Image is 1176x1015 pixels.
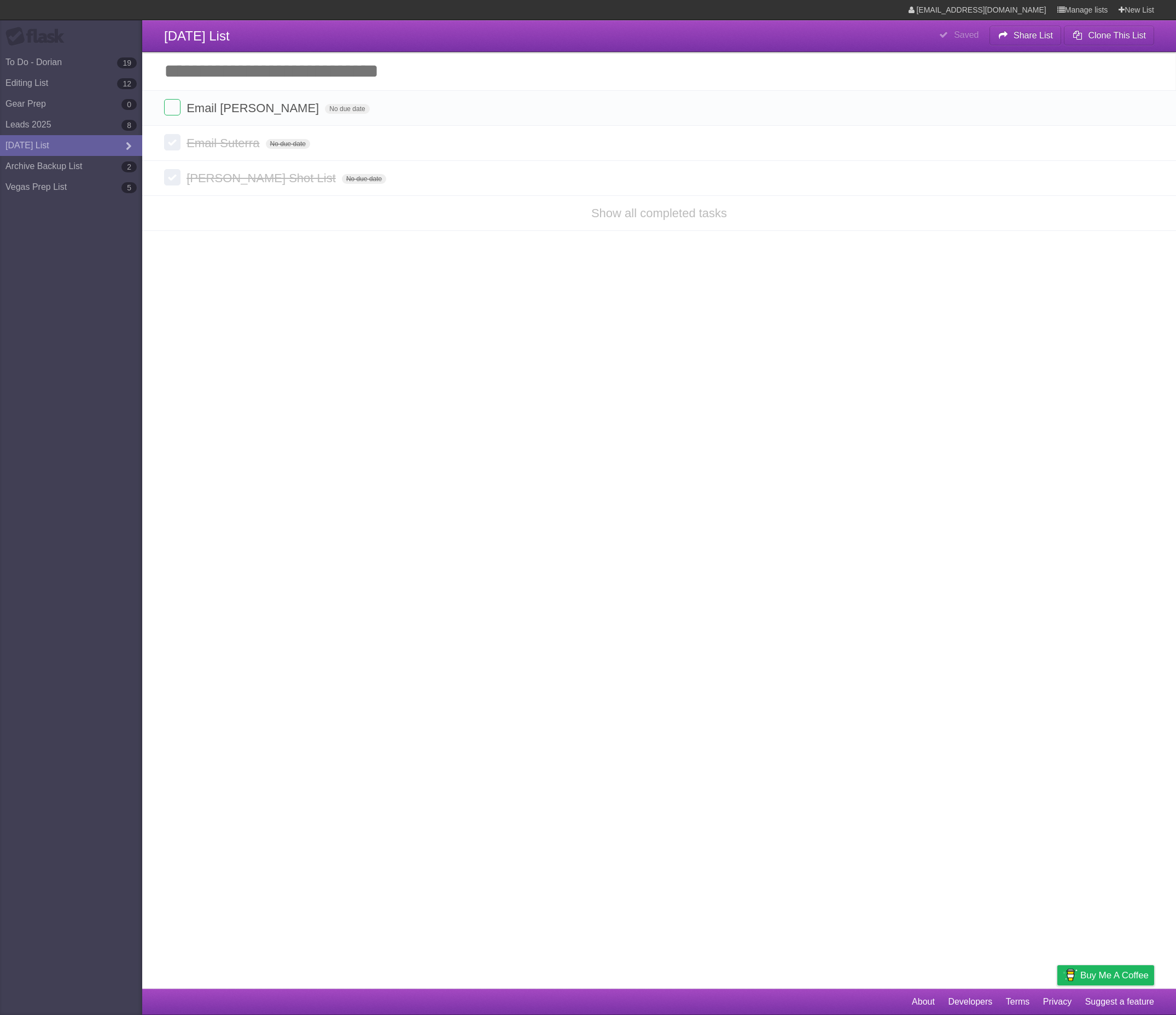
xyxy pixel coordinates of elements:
span: Email [PERSON_NAME] [187,101,322,115]
a: Developers [948,991,992,1012]
span: No due date [342,174,386,184]
b: 0 [121,99,137,110]
b: 2 [121,161,137,172]
span: Buy me a coffee [1080,966,1149,985]
b: 12 [117,78,137,89]
b: Share List [1014,31,1053,40]
a: Terms [1006,991,1030,1012]
label: Done [164,99,181,115]
a: Show all completed tasks [591,206,727,220]
a: About [912,991,935,1012]
span: No due date [266,139,310,149]
div: Flask [5,27,71,47]
b: Saved [954,30,979,39]
b: 5 [121,182,137,193]
span: [DATE] List [164,28,230,43]
img: Buy me a coffee [1063,966,1078,984]
span: No due date [325,104,369,114]
b: 19 [117,57,137,68]
label: Done [164,134,181,150]
b: 8 [121,120,137,131]
label: Done [164,169,181,185]
b: Clone This List [1088,31,1146,40]
a: Privacy [1043,991,1072,1012]
a: Buy me a coffee [1057,965,1154,985]
button: Clone This List [1064,26,1154,45]
a: Suggest a feature [1085,991,1154,1012]
button: Share List [989,26,1062,45]
span: Email Suterra [187,136,262,150]
span: [PERSON_NAME] Shot List [187,171,339,185]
